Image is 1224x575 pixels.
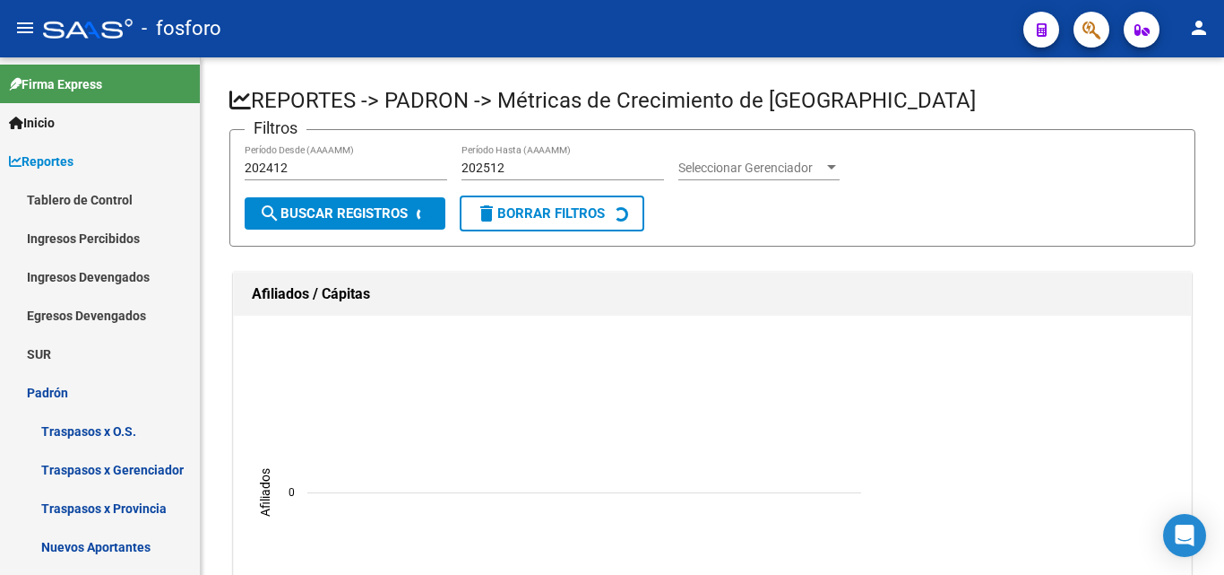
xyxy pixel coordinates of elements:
button: Borrar Filtros [460,196,644,231]
span: Buscar Registros [259,205,408,222]
span: Seleccionar Gerenciador [678,161,823,176]
span: REPORTES -> PADRON -> Métricas de Crecimiento de [GEOGRAPHIC_DATA] [229,88,976,113]
span: Reportes [9,152,73,171]
div: Open Intercom Messenger [1163,514,1206,557]
mat-icon: delete [476,203,497,224]
span: Inicio [9,113,55,133]
h1: Afiliados / Cápitas [252,280,1173,309]
button: Buscar Registros [245,197,445,230]
span: Firma Express [9,74,102,94]
mat-icon: person [1188,17,1210,39]
mat-icon: search [259,203,280,224]
h3: Filtros [245,116,306,141]
text: 0 [289,487,295,500]
span: Borrar Filtros [476,205,605,222]
span: - fosforo [142,9,221,48]
text: Afiliados [258,469,272,518]
mat-icon: menu [14,17,36,39]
